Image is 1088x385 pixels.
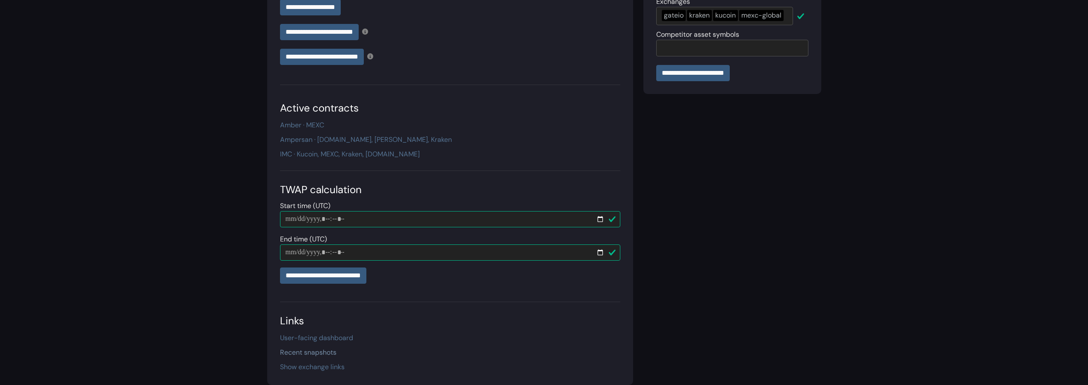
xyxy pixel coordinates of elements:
[280,362,345,371] a: Show exchange links
[280,182,620,197] div: TWAP calculation
[280,201,330,211] label: Start time (UTC)
[280,313,620,329] div: Links
[280,135,452,144] a: Ampersan · [DOMAIN_NAME], [PERSON_NAME], Kraken
[280,100,620,116] div: Active contracts
[280,150,420,159] a: IMC · Kucoin, MEXC, Kraken, [DOMAIN_NAME]
[280,348,336,357] a: Recent snapshots
[713,10,738,21] div: kucoin
[662,10,686,21] div: gateio
[280,333,353,342] a: User-facing dashboard
[280,234,327,244] label: End time (UTC)
[739,10,784,21] div: mexc-global
[280,120,324,129] a: Amber · MEXC
[656,29,739,40] label: Competitor asset symbols
[687,10,712,21] div: kraken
